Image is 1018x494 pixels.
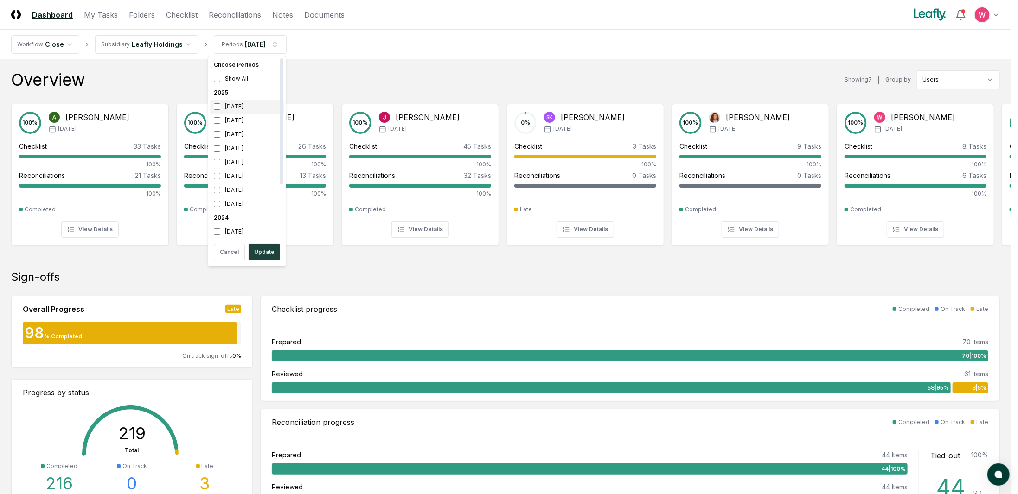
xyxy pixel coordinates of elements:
div: [DATE] [210,141,284,155]
button: Update [249,244,280,260]
div: [DATE] [210,114,284,127]
div: [DATE] [210,155,284,169]
div: [DATE] [210,100,284,114]
button: Cancel [214,244,245,260]
div: 2024 [210,211,284,225]
div: Choose Periods [210,58,284,72]
div: 2025 [210,86,284,100]
div: [DATE] [210,183,284,197]
div: Show All [210,72,284,86]
div: [DATE] [210,225,284,239]
div: [DATE] [210,127,284,141]
div: [DATE] [210,197,284,211]
div: [DATE] [210,169,284,183]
